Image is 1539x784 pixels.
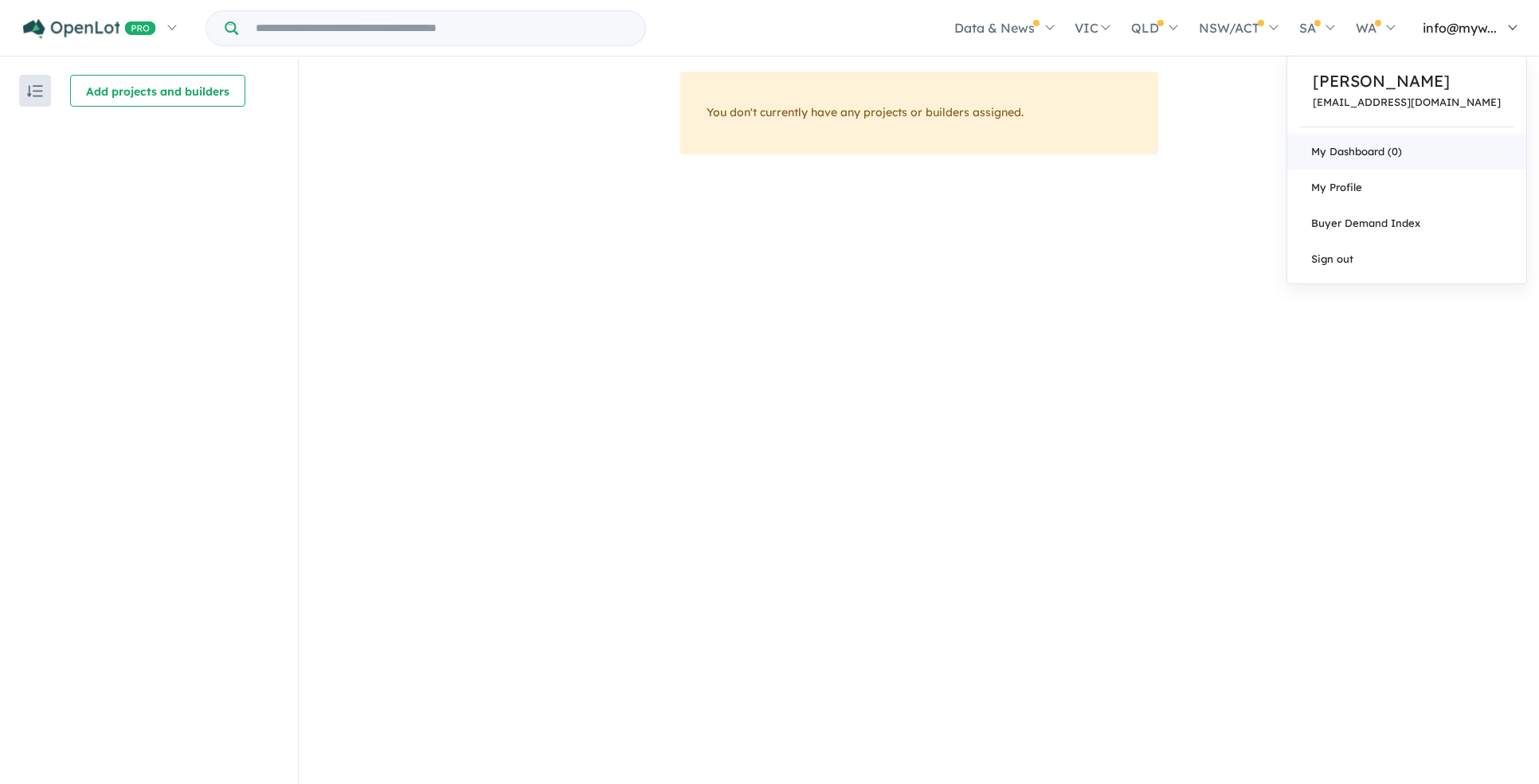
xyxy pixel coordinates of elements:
[1287,241,1526,277] a: Sign out
[1313,69,1501,93] a: [PERSON_NAME]
[70,75,245,107] button: Add projects and builders
[1423,20,1497,36] span: info@myw...
[680,72,1158,154] div: You don't currently have any projects or builders assigned.
[1287,170,1526,205] a: My Profile
[1311,181,1362,193] span: My Profile
[1287,134,1526,170] a: My Dashboard (0)
[1313,96,1501,108] a: [EMAIL_ADDRESS][DOMAIN_NAME]
[1287,205,1526,241] a: Buyer Demand Index
[241,11,642,45] input: Try estate name, suburb, builder or developer
[23,19,156,39] img: Openlot PRO Logo White
[27,85,43,97] img: sort.svg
